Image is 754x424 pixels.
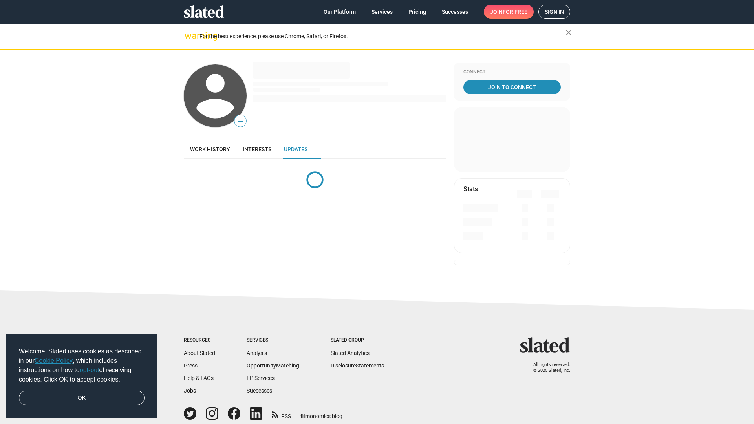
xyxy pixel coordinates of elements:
span: Join To Connect [465,80,559,94]
a: Our Platform [317,5,362,19]
span: Sign in [545,5,564,18]
div: Connect [463,69,561,75]
a: opt-out [80,367,99,373]
span: Updates [284,146,307,152]
a: About Slated [184,350,215,356]
p: All rights reserved. © 2025 Slated, Inc. [525,362,570,373]
div: cookieconsent [6,334,157,418]
a: RSS [272,408,291,420]
span: Join [490,5,527,19]
mat-card-title: Stats [463,185,478,193]
div: Services [247,337,299,344]
span: Pricing [408,5,426,19]
span: Successes [442,5,468,19]
a: Successes [436,5,474,19]
span: Work history [190,146,230,152]
a: dismiss cookie message [19,391,145,406]
a: Work history [184,140,236,159]
a: Press [184,362,198,369]
span: for free [503,5,527,19]
div: Slated Group [331,337,384,344]
a: Slated Analytics [331,350,370,356]
a: Pricing [402,5,432,19]
a: filmonomics blog [300,406,342,420]
a: Joinfor free [484,5,534,19]
a: Jobs [184,387,196,394]
span: Services [372,5,393,19]
span: — [234,116,246,126]
mat-icon: warning [185,31,194,40]
a: Updates [278,140,314,159]
span: film [300,413,310,419]
a: OpportunityMatching [247,362,299,369]
a: Successes [247,387,272,394]
a: Help & FAQs [184,375,214,381]
mat-icon: close [564,28,573,37]
span: Welcome! Slated uses cookies as described in our , which includes instructions on how to of recei... [19,347,145,384]
div: Resources [184,337,215,344]
a: Interests [236,140,278,159]
a: Analysis [247,350,267,356]
span: Our Platform [324,5,356,19]
a: EP Services [247,375,275,381]
a: Services [365,5,399,19]
a: Sign in [538,5,570,19]
span: Interests [243,146,271,152]
div: For the best experience, please use Chrome, Safari, or Firefox. [199,31,565,42]
a: Join To Connect [463,80,561,94]
a: Cookie Policy [35,357,73,364]
a: DisclosureStatements [331,362,384,369]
